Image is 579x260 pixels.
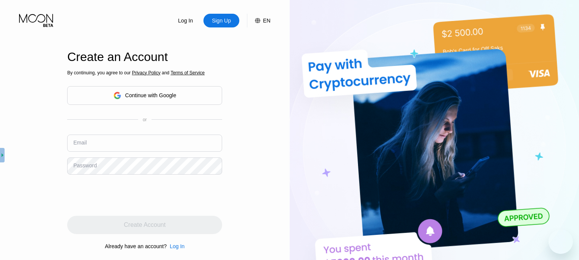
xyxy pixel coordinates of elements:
span: and [160,70,171,75]
div: EN [263,18,270,24]
div: Sign Up [203,14,239,27]
div: Log In [167,243,185,249]
div: Log In [177,17,194,24]
iframe: メッセージングウィンドウを開くボタン [548,230,573,254]
div: By continuing, you agree to our [67,70,222,75]
span: Terms of Service [171,70,205,75]
iframe: reCAPTCHA [67,180,183,210]
div: EN [247,14,270,27]
div: Already have an account? [105,243,167,249]
div: Sign Up [211,17,232,24]
div: Continue with Google [67,86,222,105]
div: Log In [170,243,185,249]
div: Log In [168,14,203,27]
div: Email [73,140,87,146]
span: Privacy Policy [132,70,161,75]
div: Continue with Google [125,92,176,98]
div: Password [73,162,97,169]
div: Create an Account [67,50,222,64]
div: or [143,117,147,122]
